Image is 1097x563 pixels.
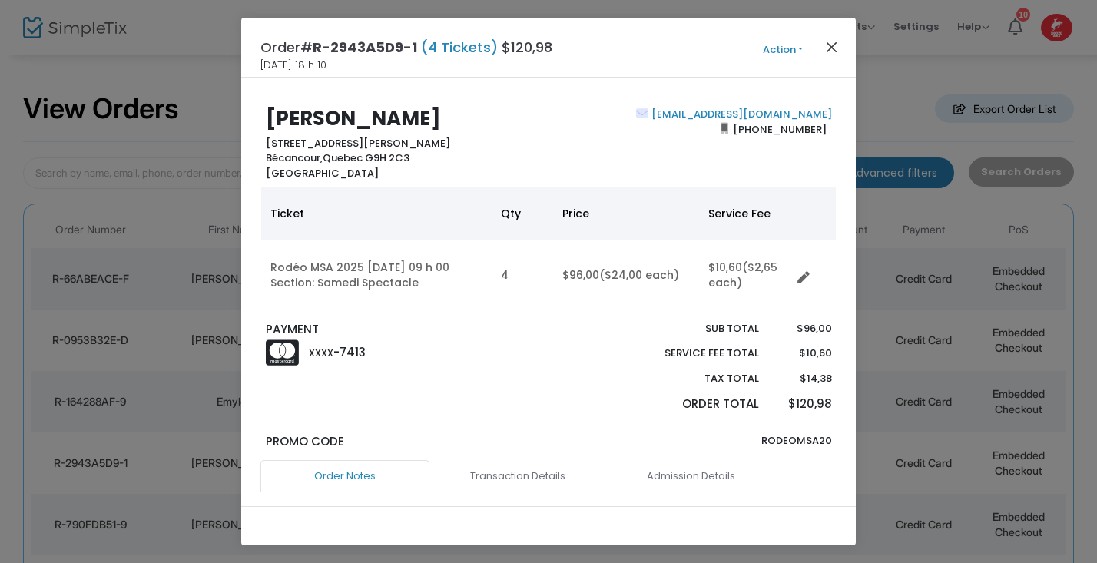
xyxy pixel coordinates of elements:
p: PAYMENT [266,321,542,339]
span: -7413 [333,344,366,360]
a: [EMAIL_ADDRESS][DOMAIN_NAME] [648,107,832,121]
button: Action [737,41,829,58]
th: Ticket [261,187,492,240]
span: (4 Tickets) [417,38,502,57]
p: $96,00 [774,321,831,336]
td: $10,60 [699,240,791,310]
th: Qty [492,187,553,240]
span: ($2,65 each) [708,260,777,290]
th: Service Fee [699,187,791,240]
p: Service Fee Total [628,346,759,361]
p: Promo Code [266,433,542,451]
td: 4 [492,240,553,310]
b: [STREET_ADDRESS][PERSON_NAME] Quebec G9H 2C3 [GEOGRAPHIC_DATA] [266,136,450,180]
td: Rodéo MSA 2025 [DATE] 09 h 00 Section: Samedi Spectacle [261,240,492,310]
span: [DATE] 18 h 10 [260,58,326,73]
td: $96,00 [553,240,699,310]
h4: Order# $120,98 [260,37,552,58]
span: XXXX [309,346,333,359]
div: Data table [261,187,836,310]
p: $10,60 [774,346,831,361]
th: Price [553,187,699,240]
span: [PHONE_NUMBER] [728,117,832,141]
b: [PERSON_NAME] [266,104,441,132]
button: Close [822,37,842,57]
span: ($24,00 each) [599,267,679,283]
span: R-2943A5D9-1 [313,38,417,57]
p: Sub total [628,321,759,336]
p: Tax Total [628,371,759,386]
div: RODEOMSA20 [548,433,839,461]
p: $120,98 [774,396,831,413]
span: Bécancour, [266,151,323,165]
p: Order Total [628,396,759,413]
a: Order Notes [260,460,429,492]
a: Transaction Details [433,460,602,492]
p: $14,38 [774,371,831,386]
a: Admission Details [606,460,775,492]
